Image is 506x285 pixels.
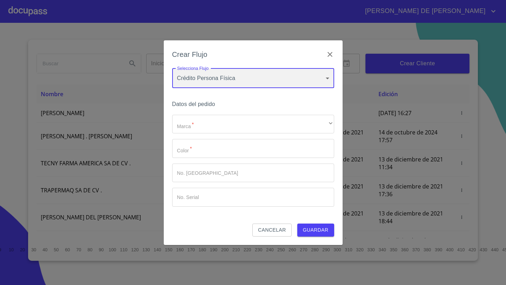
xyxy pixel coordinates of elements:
h6: Crear Flujo [172,49,208,60]
h6: Datos del pedido [172,99,334,109]
span: Cancelar [258,226,286,234]
span: Guardar [303,226,329,234]
button: Cancelar [252,224,291,237]
button: Guardar [297,224,334,237]
div: ​ [172,115,334,134]
div: Crédito Persona Física [172,68,334,88]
